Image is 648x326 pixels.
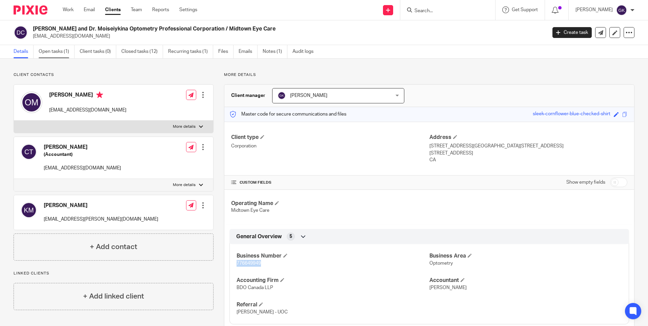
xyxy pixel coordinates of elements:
h4: CUSTOM FIELDS [231,180,429,185]
img: svg%3E [278,91,286,100]
span: BDO Canada LLP [237,285,273,290]
p: Client contacts [14,72,214,78]
a: Notes (1) [263,45,287,58]
span: 776649949 [237,261,261,266]
a: Audit logs [292,45,319,58]
p: Master code for secure communications and files [229,111,346,118]
span: Midtown Eye Care [231,208,269,213]
h3: Client manager [231,92,265,99]
p: [PERSON_NAME] [575,6,613,13]
a: Emails [239,45,258,58]
p: Linked clients [14,271,214,276]
a: Work [63,6,74,13]
a: Closed tasks (12) [121,45,163,58]
h5: (Accountant) [44,151,121,158]
p: [EMAIL_ADDRESS][DOMAIN_NAME] [33,33,542,40]
img: svg%3E [21,144,37,160]
p: More details [173,182,196,188]
p: [EMAIL_ADDRESS][PERSON_NAME][DOMAIN_NAME] [44,216,158,223]
a: Settings [179,6,197,13]
div: sleek-cornflower-blue-checked-shirt [533,110,610,118]
a: Email [84,6,95,13]
img: Pixie [14,5,47,15]
h4: + Add contact [90,242,137,252]
h4: Referral [237,301,429,308]
a: Files [218,45,234,58]
h2: [PERSON_NAME] and Dr. Moiseiykina Optometry Professional Corporation / Midtown Eye Care [33,25,440,33]
p: [EMAIL_ADDRESS][DOMAIN_NAME] [49,107,126,114]
span: Get Support [512,7,538,12]
span: [PERSON_NAME] [290,93,327,98]
i: Primary [96,91,103,98]
h4: Accounting Firm [237,277,429,284]
h4: [PERSON_NAME] [49,91,126,100]
span: Optometry [429,261,453,266]
span: [PERSON_NAME] [429,285,467,290]
p: [STREET_ADDRESS] [429,150,627,157]
img: svg%3E [616,5,627,16]
label: Show empty fields [566,179,605,186]
span: [PERSON_NAME] - UOC [237,310,288,314]
a: Team [131,6,142,13]
img: svg%3E [21,202,37,218]
input: Search [414,8,475,14]
a: Clients [105,6,121,13]
h4: Accountant [429,277,622,284]
a: Recurring tasks (1) [168,45,213,58]
a: Details [14,45,34,58]
img: svg%3E [21,91,42,113]
h4: Address [429,134,627,141]
h4: + Add linked client [83,291,144,302]
a: Open tasks (1) [39,45,75,58]
span: General Overview [236,233,282,240]
a: Reports [152,6,169,13]
p: [STREET_ADDRESS][GEOGRAPHIC_DATA][STREET_ADDRESS] [429,143,627,149]
h4: Client type [231,134,429,141]
p: More details [173,124,196,129]
p: CA [429,157,627,163]
h4: [PERSON_NAME] [44,202,158,209]
h4: Business Number [237,252,429,260]
h4: [PERSON_NAME] [44,144,121,151]
p: Corporation [231,143,429,149]
a: Client tasks (0) [80,45,116,58]
p: More details [224,72,634,78]
img: svg%3E [14,25,28,40]
h4: Operating Name [231,200,429,207]
a: Create task [552,27,592,38]
h4: Business Area [429,252,622,260]
span: 5 [289,233,292,240]
p: [EMAIL_ADDRESS][DOMAIN_NAME] [44,165,121,171]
